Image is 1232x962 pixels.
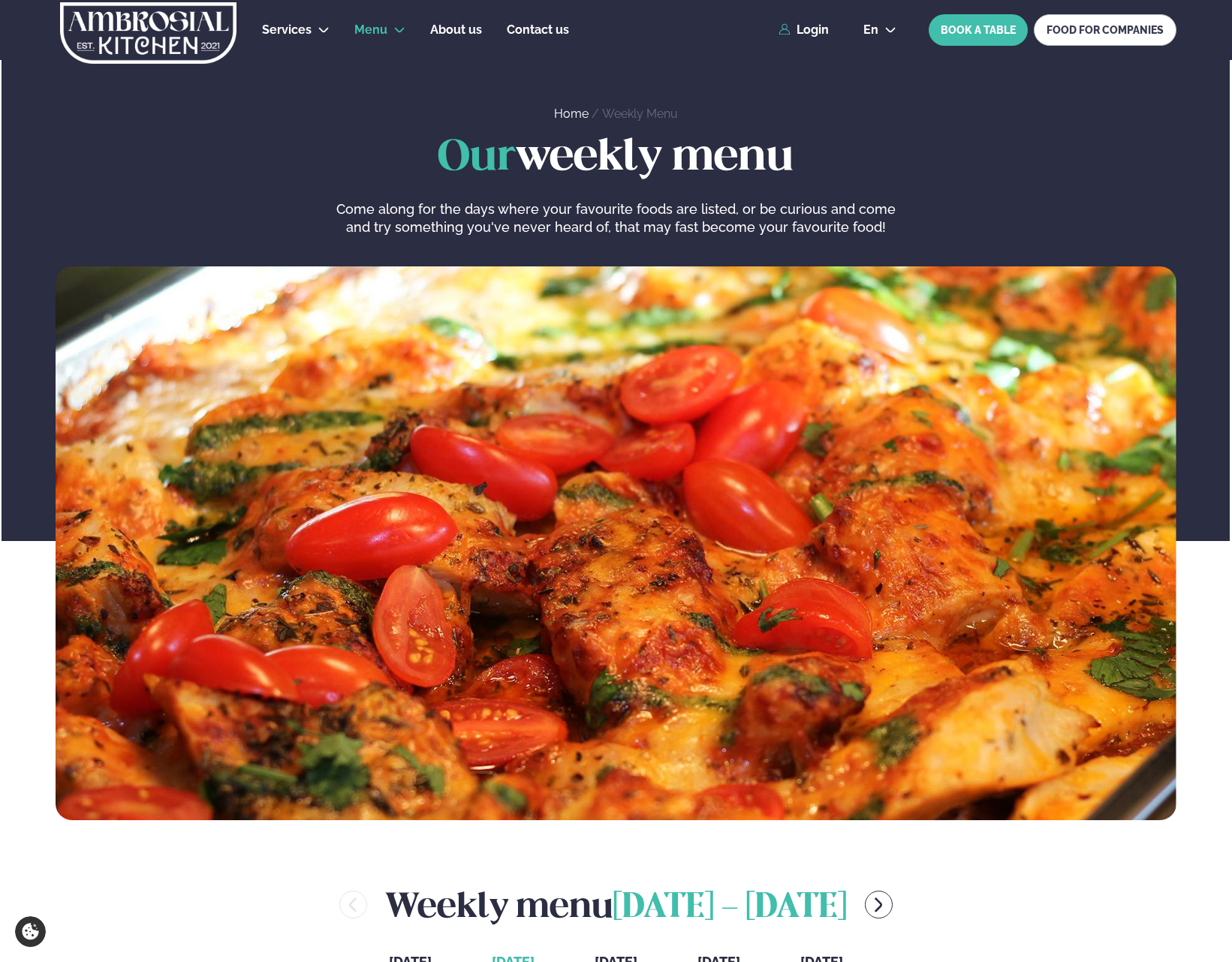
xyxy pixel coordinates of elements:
a: About us [430,21,482,39]
span: Menu [354,23,387,37]
button: menu-btn-left [339,891,367,918]
span: About us [430,23,482,37]
h2: Weekly menu [385,880,847,929]
a: Cookie settings [15,916,46,947]
a: Contact us [507,21,569,39]
span: Services [262,23,312,37]
img: logo [59,2,238,64]
button: en [851,24,908,36]
a: Services [262,21,312,39]
a: Weekly Menu [602,107,678,121]
img: image alt [56,266,1176,820]
h1: weekly menu [56,134,1176,182]
a: Login [779,23,829,37]
a: FOOD FOR COMPANIES [1034,14,1176,46]
span: [DATE] - [DATE] [613,891,847,924]
a: Menu [354,21,387,39]
button: BOOK A TABLE [929,14,1028,46]
a: Home [554,107,589,121]
span: / [592,107,602,121]
button: menu-btn-right [865,891,893,918]
span: en [863,24,878,36]
p: Come along for the days where your favourite foods are listed, or be curious and come and try som... [332,200,899,236]
span: Contact us [507,23,569,37]
span: Our [438,137,516,179]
